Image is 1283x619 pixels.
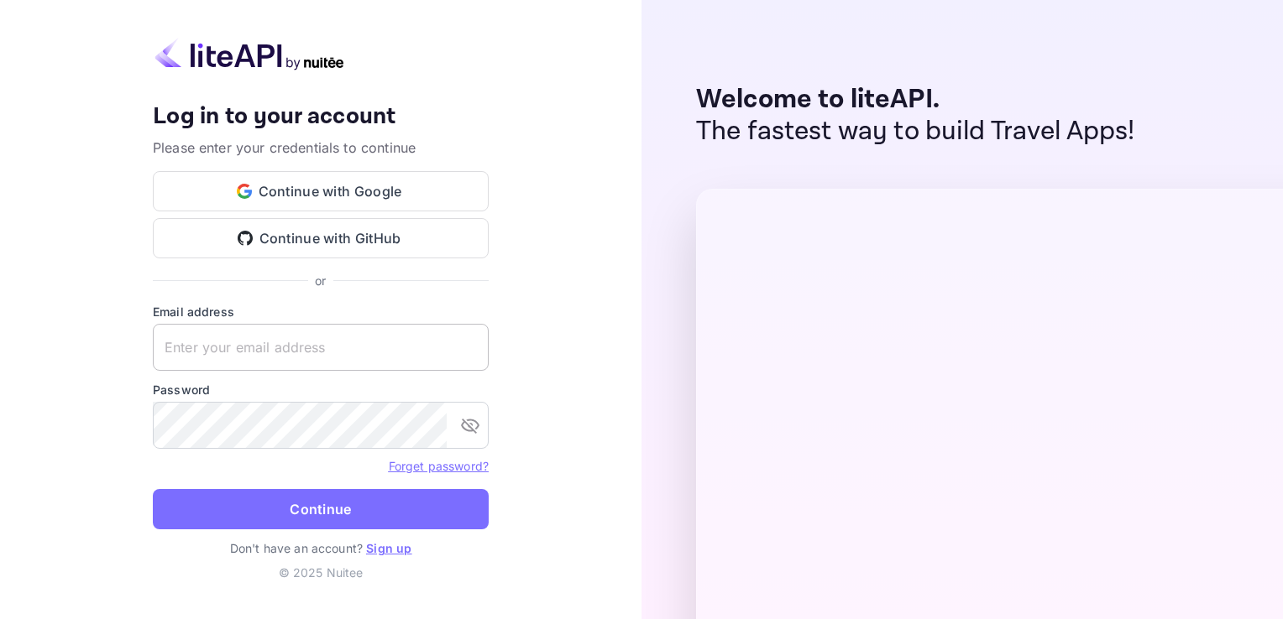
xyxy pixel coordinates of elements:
[696,84,1135,116] p: Welcome to liteAPI.
[153,171,489,211] button: Continue with Google
[315,272,326,289] p: or
[389,459,489,473] a: Forget password?
[696,116,1135,148] p: The fastest way to build Travel Apps!
[153,381,489,398] label: Password
[366,541,411,555] a: Sign up
[153,539,489,557] p: Don't have an account?
[153,218,489,258] button: Continue with GitHub
[153,38,346,70] img: liteapi
[153,564,489,581] p: © 2025 Nuitee
[153,489,489,529] button: Continue
[153,303,489,320] label: Email address
[153,138,489,158] p: Please enter your credentials to continue
[389,457,489,474] a: Forget password?
[153,324,489,371] input: Enter your email address
[153,102,489,132] h4: Log in to your account
[453,408,487,442] button: toggle password visibility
